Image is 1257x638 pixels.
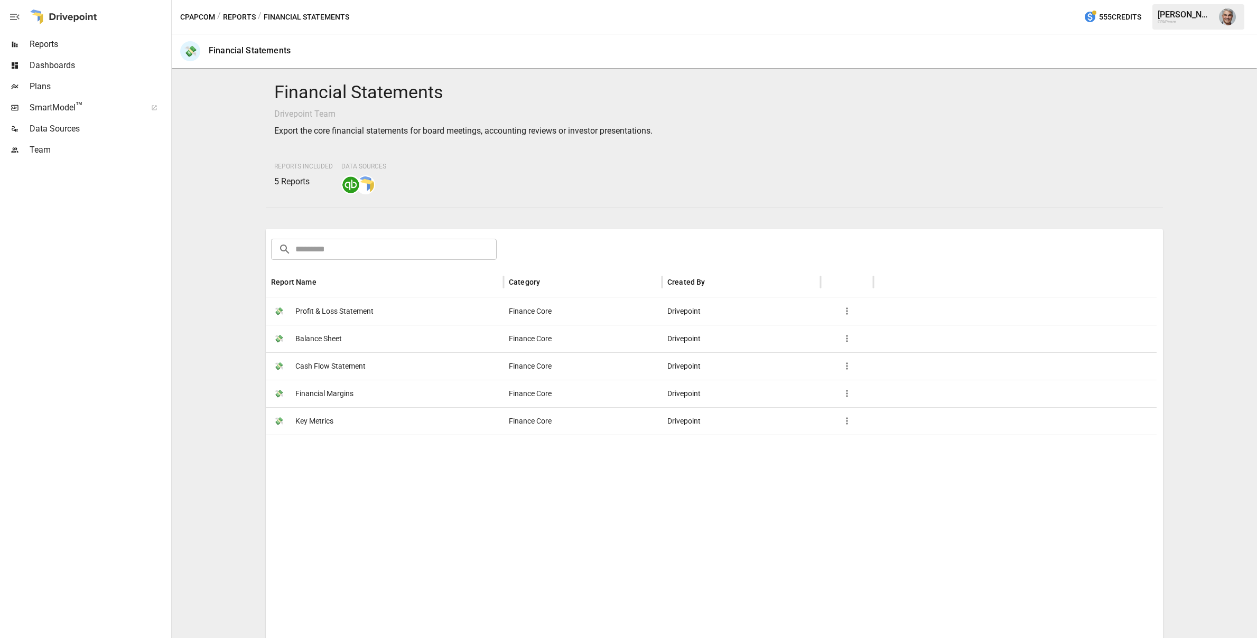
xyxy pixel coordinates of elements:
[271,386,287,401] span: 💸
[662,352,821,380] div: Drivepoint
[258,11,262,24] div: /
[30,123,169,135] span: Data Sources
[1158,20,1213,24] div: CPAPcom
[295,353,366,380] span: Cash Flow Statement
[271,303,287,319] span: 💸
[274,108,1154,120] p: Drivepoint Team
[274,125,1154,137] p: Export the core financial statements for board meetings, accounting reviews or investor presentat...
[295,380,353,407] span: Financial Margins
[1158,10,1213,20] div: [PERSON_NAME]
[504,297,662,325] div: Finance Core
[223,11,256,24] button: Reports
[342,176,359,193] img: quickbooks
[341,163,386,170] span: Data Sources
[1219,8,1236,25] img: Joe Megibow
[662,325,821,352] div: Drivepoint
[30,80,169,93] span: Plans
[274,175,333,188] p: 5 Reports
[318,275,332,289] button: Sort
[30,101,139,114] span: SmartModel
[667,278,705,286] div: Created By
[662,297,821,325] div: Drivepoint
[76,100,83,113] span: ™
[180,41,200,61] div: 💸
[30,38,169,51] span: Reports
[504,352,662,380] div: Finance Core
[274,81,1154,104] h4: Financial Statements
[295,408,333,435] span: Key Metrics
[504,325,662,352] div: Finance Core
[509,278,540,286] div: Category
[706,275,721,289] button: Sort
[180,11,215,24] button: CPAPcom
[504,407,662,435] div: Finance Core
[271,278,316,286] div: Report Name
[541,275,556,289] button: Sort
[30,59,169,72] span: Dashboards
[662,407,821,435] div: Drivepoint
[271,358,287,374] span: 💸
[357,176,374,193] img: smart model
[504,380,662,407] div: Finance Core
[271,413,287,429] span: 💸
[295,325,342,352] span: Balance Sheet
[274,163,333,170] span: Reports Included
[271,331,287,346] span: 💸
[30,144,169,156] span: Team
[295,298,374,325] span: Profit & Loss Statement
[1213,2,1242,32] button: Joe Megibow
[1099,11,1141,24] span: 555 Credits
[217,11,221,24] div: /
[1079,7,1146,27] button: 555Credits
[209,45,291,55] div: Financial Statements
[662,380,821,407] div: Drivepoint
